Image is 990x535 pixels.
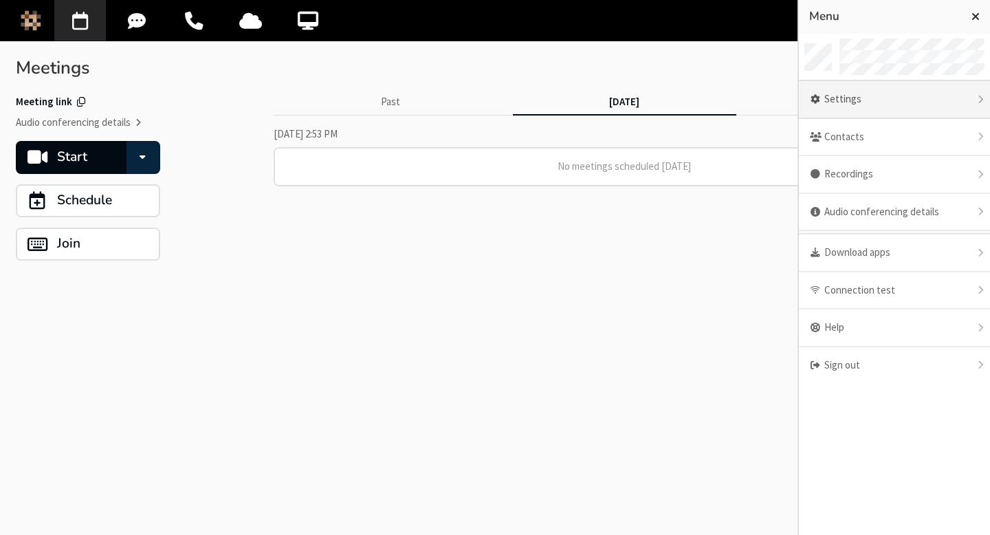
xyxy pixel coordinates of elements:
span: Copy my meeting room link [16,95,72,108]
button: Join [16,228,160,261]
button: Start [16,141,128,174]
div: Help [799,309,990,347]
button: Audio conferencing details [16,115,142,131]
iframe: Chat [956,499,980,525]
h4: Schedule [57,194,112,207]
section: Today's Meetings [274,126,975,186]
div: Connection test [799,272,990,310]
h4: Start [57,151,87,164]
div: Contacts [799,119,990,157]
button: [DATE] [512,89,736,116]
div: Settings [799,81,990,119]
span: [DATE] 2:53 PM [274,127,338,140]
img: Iotum [21,10,41,31]
span: No meetings scheduled [DATE] [558,160,691,173]
button: Copy my meeting room link [16,94,86,110]
div: Start conference options [126,141,159,174]
h3: Menu [809,10,959,23]
h4: Join [57,237,80,250]
div: Sign out [799,347,990,384]
div: Recordings [799,156,990,194]
button: Schedule [16,184,160,217]
section: Account details [16,84,263,131]
div: Download apps [799,234,990,272]
h3: Meetings [16,58,975,78]
button: Past [278,89,502,116]
button: Upcoming [746,89,969,116]
div: Audio conferencing details [799,194,990,232]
